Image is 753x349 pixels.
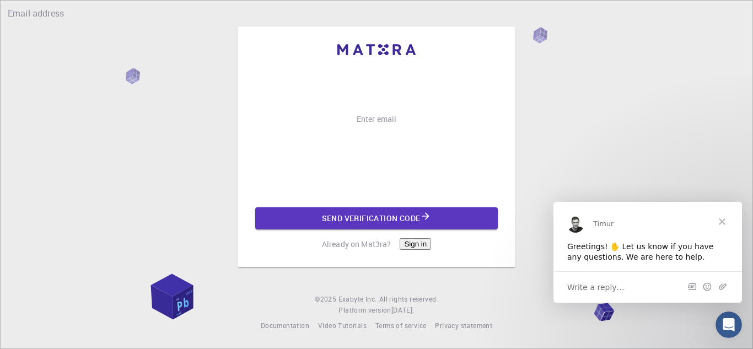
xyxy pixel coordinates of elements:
[553,202,742,303] iframe: Intercom live chat message
[357,114,397,125] p: Enter email
[338,294,377,305] a: Exabyte Inc.
[338,294,377,303] span: Exabyte Inc.
[315,294,338,305] span: © 2025
[261,321,309,330] span: Documentation
[255,207,498,229] button: Send verification code
[318,320,367,331] a: Video Tutorials
[435,321,492,330] span: Privacy statement
[379,294,438,305] span: All rights reserved.
[375,320,426,331] a: Terms of service
[716,312,742,338] iframe: Intercom live chat
[391,305,415,316] a: [DATE].
[338,305,391,316] span: Platform version
[261,320,309,331] a: Documentation
[375,321,426,330] span: Terms of service
[391,305,415,314] span: [DATE] .
[435,320,492,331] a: Privacy statement
[318,321,367,330] span: Video Tutorials
[322,239,391,250] p: Already on Mat3ra?
[400,238,431,250] button: Sign in
[255,164,423,207] iframe: reCAPTCHA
